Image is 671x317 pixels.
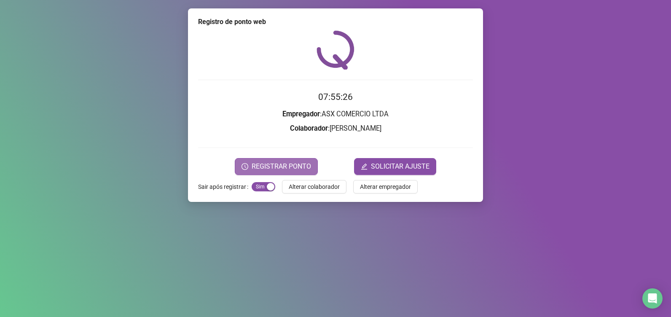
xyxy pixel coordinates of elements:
[242,163,248,170] span: clock-circle
[198,180,252,193] label: Sair após registrar
[235,158,318,175] button: REGISTRAR PONTO
[282,180,346,193] button: Alterar colaborador
[252,161,311,172] span: REGISTRAR PONTO
[354,158,436,175] button: editSOLICITAR AJUSTE
[289,182,340,191] span: Alterar colaborador
[361,163,368,170] span: edit
[353,180,418,193] button: Alterar empregador
[198,109,473,120] h3: : ASX COMERCIO LTDA
[642,288,663,309] div: Open Intercom Messenger
[360,182,411,191] span: Alterar empregador
[317,30,354,70] img: QRPoint
[198,123,473,134] h3: : [PERSON_NAME]
[198,17,473,27] div: Registro de ponto web
[371,161,429,172] span: SOLICITAR AJUSTE
[318,92,353,102] time: 07:55:26
[290,124,328,132] strong: Colaborador
[282,110,320,118] strong: Empregador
